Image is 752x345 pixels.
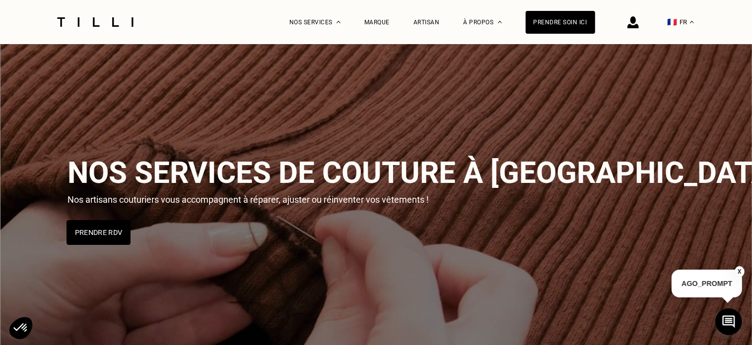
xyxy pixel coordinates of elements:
a: Artisan [413,19,440,26]
img: menu déroulant [690,21,694,23]
a: Prendre soin ici [526,11,595,34]
button: X [735,266,745,277]
a: Marque [364,19,390,26]
img: Menu déroulant à propos [498,21,502,23]
img: Logo du service de couturière Tilli [54,17,137,27]
button: Prendre RDV [67,220,131,245]
span: 🇫🇷 [668,17,678,27]
img: Menu déroulant [337,21,341,23]
p: AGO_PROMPT [672,270,742,297]
img: icône connexion [627,16,639,28]
p: Nos artisans couturiers vous accompagnent à réparer, ajuster ou réinventer vos vêtements ! [68,194,435,205]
